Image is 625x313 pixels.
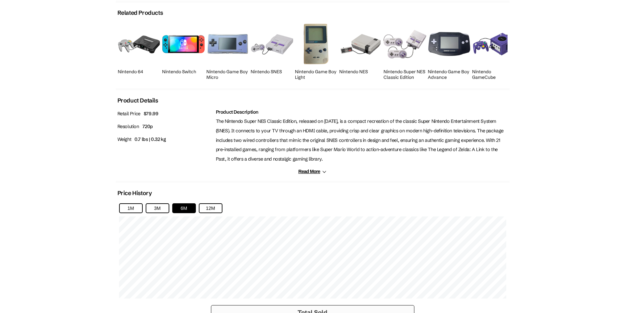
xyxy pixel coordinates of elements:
[162,35,205,53] img: Nintendo Switch
[117,190,152,197] h2: Price History
[251,69,293,75] h2: Nintendo SNES
[216,117,508,164] p: The Nintendo Super NES Classic Edition, released on [DATE], is a compact recreation of the classi...
[117,122,213,131] p: Resolution
[117,9,163,16] h2: Related Products
[295,20,338,82] a: Nintendo Game Boy Light Nintendo Game Boy Light
[117,97,158,104] h2: Product Details
[206,34,249,55] img: Nintendo Game Boy Micro
[339,33,382,56] img: Nintendo NES
[472,20,515,82] a: Nintendo GameCube Nintendo GameCube
[216,109,508,115] h2: Product Description
[428,20,470,82] a: Nintendo Game Boy Advance Nintendo Game Boy Advance
[206,69,249,80] h2: Nintendo Game Boy Micro
[251,34,293,55] img: Nintendo SNES
[339,20,382,82] a: Nintendo NES Nintendo NES
[144,111,158,117] span: $79.99
[118,69,160,75] h2: Nintendo 64
[162,69,205,75] h2: Nintendo Switch
[146,203,169,213] button: 3M
[199,203,222,213] button: 12M
[472,32,515,56] img: Nintendo GameCube
[428,69,470,80] h2: Nintendo Game Boy Advance
[428,32,470,56] img: Nintendo Game Boy Advance
[384,30,426,58] img: Nintendo Super NES Classic Edition
[117,109,213,119] p: Retail Price
[384,20,426,82] a: Nintendo Super NES Classic Edition Nintendo Super NES Classic Edition
[135,136,166,142] span: 0.7 lbs | 0.32 kg
[303,23,329,65] img: Nintendo Game Boy Light
[118,20,160,82] a: Nintendo 64 Nintendo 64
[118,35,160,54] img: Nintendo 64
[384,69,426,80] h2: Nintendo Super NES Classic Edition
[119,203,143,213] button: 1M
[162,20,205,82] a: Nintendo Switch Nintendo Switch
[117,135,213,144] p: Weight
[472,69,515,80] h2: Nintendo GameCube
[172,203,196,213] button: 6M
[298,169,326,174] button: Read More
[251,20,293,82] a: Nintendo SNES Nintendo SNES
[295,69,338,80] h2: Nintendo Game Boy Light
[339,69,382,75] h2: Nintendo NES
[142,123,153,129] span: 720p
[206,20,249,82] a: Nintendo Game Boy Micro Nintendo Game Boy Micro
